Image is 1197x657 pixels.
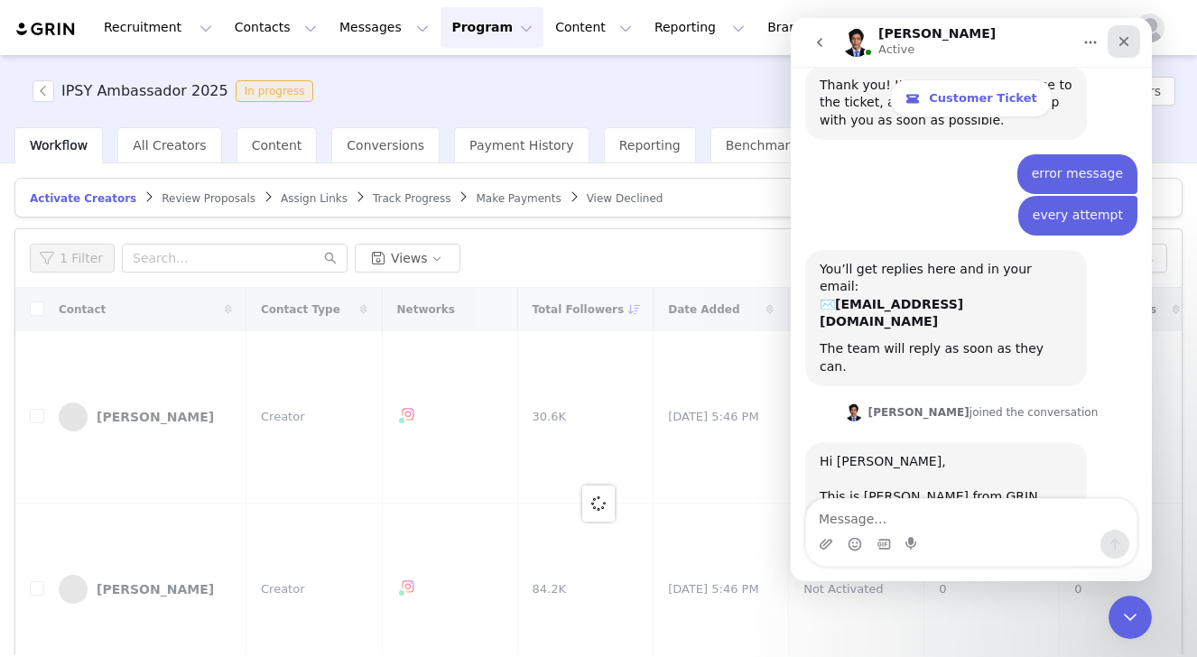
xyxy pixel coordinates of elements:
button: Emoji picker [57,519,71,533]
span: Workflow [30,138,88,153]
h3: IPSY Ambassador 2025 [61,80,228,102]
button: Program [441,7,543,48]
a: Tasks [1044,7,1083,48]
button: Recruitment [93,7,223,48]
span: Review Proposals [162,192,255,205]
button: Contacts [224,7,328,48]
button: 1 Filter [30,244,115,273]
button: Messages [329,7,440,48]
button: Profile [1125,14,1183,42]
span: Activate Creators [30,192,136,205]
button: Gif picker [86,519,100,533]
span: Make Payments [476,192,561,205]
button: Content [544,7,643,48]
button: Search [1003,7,1043,48]
span: Payment History [469,138,574,153]
img: placeholder-profile.jpg [1136,14,1165,42]
button: Views [355,244,460,273]
button: Upload attachment [28,519,42,533]
a: Brands [756,7,828,48]
div: John says… [14,424,347,625]
a: Community [830,7,933,48]
span: Assign Links [281,192,348,205]
iframe: Intercom live chat [791,18,1152,581]
input: Search... [122,244,348,273]
textarea: Message… [15,481,346,512]
i: icon: search [324,252,337,264]
span: View Declined [587,192,663,205]
span: Track Progress [373,192,450,205]
span: Reporting [619,138,681,153]
span: [object Object] [32,80,320,102]
button: Start recording [115,519,129,533]
img: grin logo [14,21,78,38]
button: Notifications [1084,7,1124,48]
span: In progress [236,80,314,102]
div: Hi [PERSON_NAME], ​ ​This is [PERSON_NAME] from GRIN Support. I hope that you've been doing well!... [29,435,282,612]
div: Hi [PERSON_NAME],​​This is [PERSON_NAME] from GRIN Support. I hope that you've been doing well!I ... [14,424,296,623]
span: All Creators [133,138,206,153]
span: Conversions [347,138,424,153]
button: Reporting [644,7,756,48]
span: Content [252,138,302,153]
span: Benchmarking [726,138,817,153]
iframe: Intercom live chat [1109,596,1152,639]
button: Send a message… [310,512,339,541]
